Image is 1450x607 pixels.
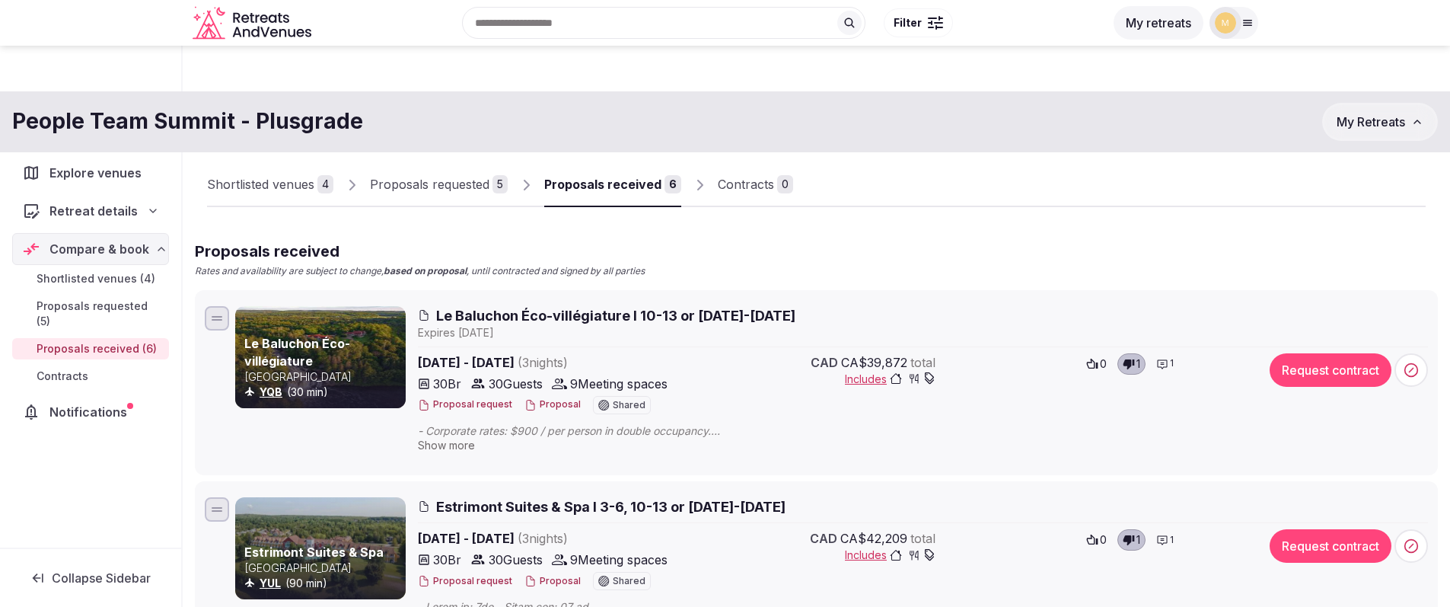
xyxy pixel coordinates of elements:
button: YQB [260,385,282,400]
button: Request contract [1270,529,1391,563]
p: [GEOGRAPHIC_DATA] [244,561,403,576]
span: 9 Meeting spaces [570,375,668,393]
span: Le Baluchon Éco-villégiature I 10-13 or [DATE]-[DATE] [436,306,795,325]
span: Explore venues [49,164,148,182]
strong: based on proposal [384,265,467,276]
button: 0 [1082,529,1111,551]
a: Proposals received (6) [12,338,169,359]
span: My Retreats [1337,114,1405,129]
p: Rates and availability are subject to change, , until contracted and signed by all parties [195,265,645,278]
span: Show more [418,439,475,452]
button: 0 [1082,353,1111,375]
span: Filter [894,15,922,30]
span: ( 3 night s ) [518,531,568,546]
span: Collapse Sidebar [52,570,151,586]
span: ( 3 night s ) [518,355,568,370]
span: 1 [1170,357,1174,370]
span: CAD [810,529,837,548]
a: Shortlisted venues4 [207,163,333,207]
svg: Retreats and Venues company logo [193,6,314,40]
span: Compare & book [49,240,149,258]
button: YUL [260,576,281,591]
h1: People Team Summit - Plusgrade [12,107,363,136]
span: - Corporate rates: $900 / per person in double occupancy. - Coffee and tea are included. Another ... [418,423,1100,439]
span: Shared [613,401,645,410]
a: Contracts0 [718,163,793,207]
button: Includes [845,372,935,387]
span: CA$39,872 [841,353,907,372]
span: total [910,353,935,372]
span: [DATE] - [DATE] [418,529,686,548]
span: 30 Br [433,375,461,393]
span: 1 [1136,532,1140,548]
a: Proposals received6 [544,163,681,207]
span: CA$42,209 [840,529,907,548]
span: Estrimont Suites & Spa I 3-6, 10-13 or [DATE]-[DATE] [436,497,786,516]
span: 0 [1100,532,1107,548]
div: Shortlisted venues [207,175,314,193]
button: Proposal request [418,398,512,411]
button: Request contract [1270,353,1391,387]
span: 30 Guests [489,375,543,393]
span: 30 Br [433,551,461,569]
a: Shortlisted venues (4) [12,268,169,289]
span: Notifications [49,403,133,421]
span: total [910,529,935,548]
a: YQB [260,385,282,398]
span: CAD [811,353,838,372]
div: (90 min) [244,576,403,591]
span: [DATE] - [DATE] [418,353,686,372]
span: 30 Guests [489,551,543,569]
div: 5 [492,175,508,193]
button: Includes [845,548,935,563]
span: 9 Meeting spaces [570,551,668,569]
button: Proposal [524,398,581,411]
div: Contracts [718,175,774,193]
p: [GEOGRAPHIC_DATA] [244,369,403,385]
div: 4 [317,175,333,193]
span: 1 [1136,356,1140,372]
button: 1 [1117,529,1146,551]
span: Contracts [37,369,88,384]
span: Shortlisted venues (4) [37,271,155,286]
a: Estrimont Suites & Spa [244,545,384,560]
a: My retreats [1114,15,1203,30]
div: (30 min) [244,385,403,400]
div: Proposals requested [370,175,489,193]
a: Proposals requested5 [370,163,508,207]
span: Shared [613,577,645,586]
span: Proposals received (6) [37,341,157,356]
button: Proposal [524,575,581,588]
button: My retreats [1114,6,1203,40]
button: Collapse Sidebar [12,561,169,595]
a: YUL [260,577,281,589]
img: mana.vakili [1215,12,1236,34]
a: Contracts [12,366,169,387]
button: 1 [1117,353,1146,375]
a: Notifications [12,396,169,428]
button: Proposal request [418,575,512,588]
span: 1 [1170,534,1174,547]
div: 6 [664,175,681,193]
span: 0 [1100,356,1107,372]
div: 0 [777,175,793,193]
span: Proposals requested (5) [37,299,163,329]
a: Proposals requested (5) [12,296,169,332]
div: Proposals received [544,175,661,193]
div: Expire s [DATE] [418,325,1428,340]
h2: Proposals received [195,241,645,262]
a: Visit the homepage [193,6,314,40]
a: Explore venues [12,157,169,189]
a: Le Baluchon Éco-villégiature [244,336,350,368]
button: Filter [884,8,953,37]
span: Retreat details [49,202,138,220]
button: My Retreats [1322,103,1438,141]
